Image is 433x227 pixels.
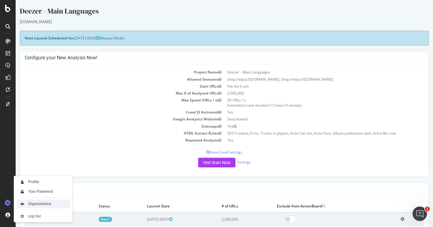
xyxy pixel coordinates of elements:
[9,130,209,137] td: HTML Extract Rules
[209,83,408,90] td: File list 9 urls
[9,123,209,130] td: Sitemaps
[28,189,53,194] div: Your Password
[127,200,201,212] th: Launch Date
[16,200,70,208] a: Organizations
[9,200,78,212] th: Analysis
[257,200,381,212] th: Exclude from ActionBoard
[9,36,59,41] strong: Next Launch Scheduled for:
[4,31,413,45] div: (Repeat Mode)
[425,207,430,211] span: 1
[9,97,209,109] td: Max Speed (URLs / s)
[16,187,70,196] a: Your Password
[9,116,209,123] td: Google Analytics Website
[209,76,408,83] td: (http|https)://[DOMAIN_NAME], (http|https)://[DOMAIN_NAME]
[131,217,157,222] span: [DATE] 09:01
[209,130,408,137] td: SEO Content, Error, Tracks in playlist, Artist has bio, Artist fans, Album publication date, Arti...
[9,137,209,144] td: Repeated Analysis
[28,201,51,206] div: Organizations
[209,90,408,97] td: 2,000,000
[9,109,209,116] td: Crawl JS Activated
[19,178,26,185] img: Xx2yTbCeVcdxHMdxHOc+8gctb42vCocUYgAAAABJRU5ErkJggg==
[78,200,127,212] th: Status
[19,200,26,207] img: AtrBVVRoAgWaAAAAAElFTkSuQmCC
[83,217,97,222] a: Report
[413,207,427,221] iframe: Intercom live chat
[28,214,41,219] div: Log Out
[209,109,408,116] td: Yes
[19,213,26,220] img: prfnF3csMXgAAAABJRU5ErkJggg==
[209,69,408,76] td: Deezer - Main Languages
[201,200,256,212] th: # of URLs
[4,19,413,25] div: [DOMAIN_NAME]
[9,76,209,83] td: Allowed Domains
[9,83,209,90] td: Start URLs
[19,188,26,195] img: tUVSALn78D46LlpAY8klYZqgKwTuBm2K29c6p1XQNDCsM0DgKSSoAXXevcAwljcHBINEg0LrUEktgcYYD5sVUphq1JigPmkfB...
[209,97,408,109] td: 50 URLs / s Estimated crawl duration:
[9,69,209,76] td: Project Name
[28,179,39,184] div: Profile
[201,212,256,226] td: 2,000,000
[4,6,413,19] div: Deezer - Main Languages
[9,90,209,97] td: Max # of Analysed URLs
[209,123,408,130] td: Yes
[9,150,408,155] p: View Crawl Settings
[14,217,37,222] a: [DATE] report
[9,186,408,192] h4: Last 10 Crawls
[222,160,235,165] a: Settings
[209,116,408,123] td: Deactivated
[16,212,70,220] a: Log Out
[16,178,70,186] a: Profile
[59,36,84,41] span: [DATE] 09:00
[9,55,408,61] h4: Configure your New Analysis Now!
[183,158,220,167] button: Yes! Start Now
[254,103,287,108] span: 11 hours 6 minutes
[209,137,408,144] td: Yes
